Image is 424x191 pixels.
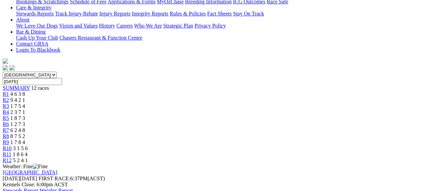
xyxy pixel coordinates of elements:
span: 6:37PM(ACST) [39,176,105,181]
span: 3 1 5 6 [13,145,28,151]
span: 12 races [31,85,49,91]
a: Vision and Values [59,23,98,28]
a: R1 [3,91,9,97]
a: R12 [3,157,12,163]
a: History [99,23,115,28]
input: Select date [3,78,62,85]
div: Bar & Dining [16,35,421,41]
div: About [16,23,421,29]
a: R8 [3,133,9,139]
a: R5 [3,115,9,121]
a: Rules & Policies [170,11,206,16]
span: 5 2 4 1 [13,157,28,163]
span: 1 7 5 4 [10,103,25,109]
a: Chasers Restaurant & Function Centre [59,35,142,41]
a: Who We Are [134,23,162,28]
a: Cash Up Your Club [16,35,58,41]
img: Fine [33,164,48,170]
a: Stay On Track [233,11,264,16]
span: [DATE] [3,176,37,181]
a: R10 [3,145,12,151]
span: [DATE] [3,176,20,181]
a: Bar & Dining [16,29,46,35]
a: Login To Blackbook [16,47,60,53]
a: R6 [3,121,9,127]
img: facebook.svg [3,65,8,70]
img: logo-grsa-white.png [3,58,8,64]
a: Track Injury Rebate [55,11,98,16]
a: Integrity Reports [132,11,168,16]
span: 1 8 6 4 [13,151,27,157]
div: Kennels Close: 6:00pm ACST [3,182,421,188]
span: 9 4 2 1 [10,97,25,103]
span: FIRST RACE: [39,176,70,181]
a: R11 [3,151,11,157]
a: Injury Reports [99,11,130,16]
a: Contact GRSA [16,41,48,47]
a: [GEOGRAPHIC_DATA] [3,170,57,175]
span: 4 6 3 8 [10,91,25,97]
a: SUMMARY [3,85,30,91]
a: Fact Sheets [207,11,232,16]
span: 2 3 7 1 [10,109,25,115]
span: 8 7 5 2 [10,133,25,139]
span: 1 2 7 3 [10,121,25,127]
a: We Love Our Dogs [16,23,58,28]
a: About [16,17,29,22]
img: twitter.svg [9,65,15,70]
a: Strategic Plan [163,23,193,28]
a: R7 [3,127,9,133]
span: 1 8 7 3 [10,115,25,121]
a: Careers [116,23,133,28]
a: R3 [3,103,9,109]
span: 6 2 4 8 [10,127,25,133]
a: Stewards Reports [16,11,54,16]
a: Privacy Policy [194,23,226,28]
div: Care & Integrity [16,11,421,17]
span: Weather: Fine [3,164,48,169]
a: Care & Integrity [16,5,52,10]
a: R2 [3,97,9,103]
a: R4 [3,109,9,115]
span: 1 7 8 4 [10,139,25,145]
a: R9 [3,139,9,145]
